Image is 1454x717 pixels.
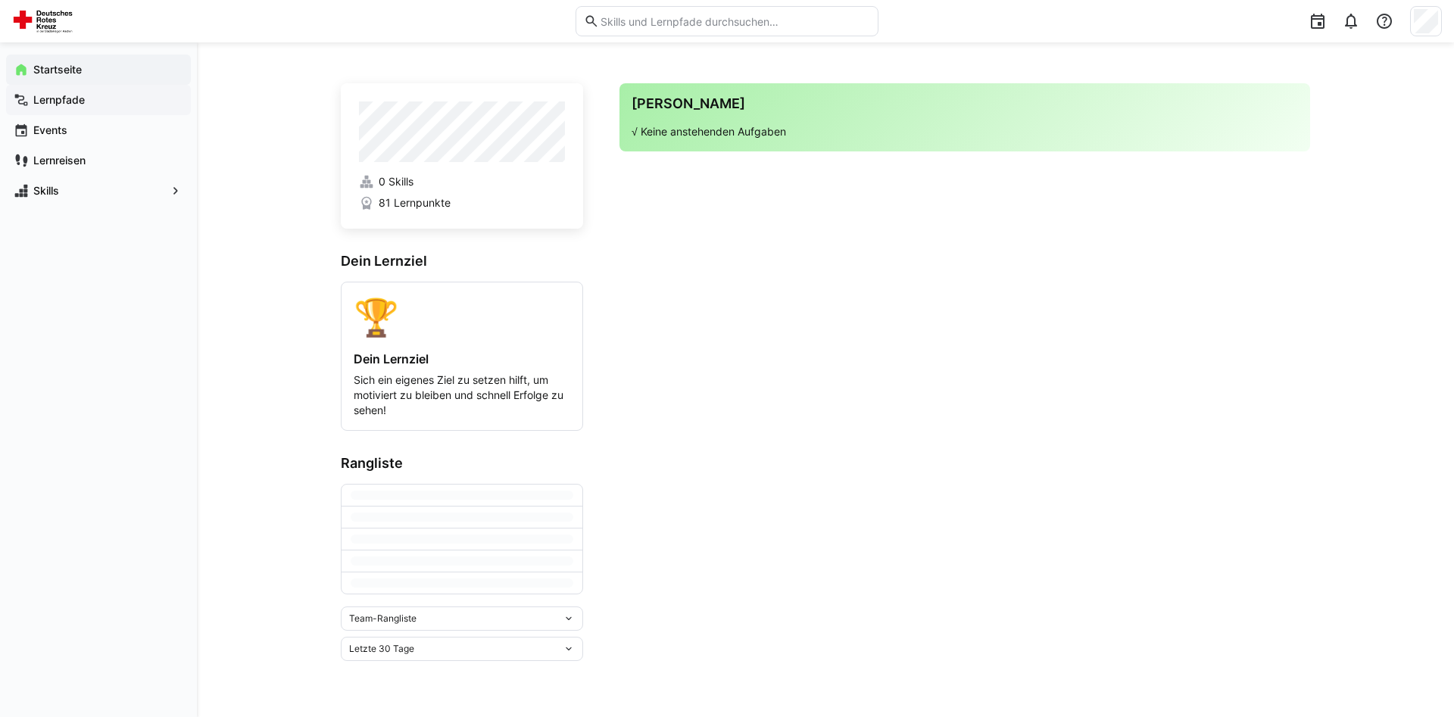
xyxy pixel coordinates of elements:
[354,373,570,418] p: Sich ein eigenes Ziel zu setzen hilft, um motiviert zu bleiben und schnell Erfolge zu sehen!
[599,14,870,28] input: Skills und Lernpfade durchsuchen…
[379,195,451,210] span: 81 Lernpunkte
[632,95,1298,112] h3: [PERSON_NAME]
[349,643,414,655] span: Letzte 30 Tage
[632,124,1298,139] p: √ Keine anstehenden Aufgaben
[349,613,417,625] span: Team-Rangliste
[354,351,570,366] h4: Dein Lernziel
[341,253,583,270] h3: Dein Lernziel
[379,174,413,189] span: 0 Skills
[354,295,570,339] div: 🏆
[341,455,583,472] h3: Rangliste
[359,174,565,189] a: 0 Skills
